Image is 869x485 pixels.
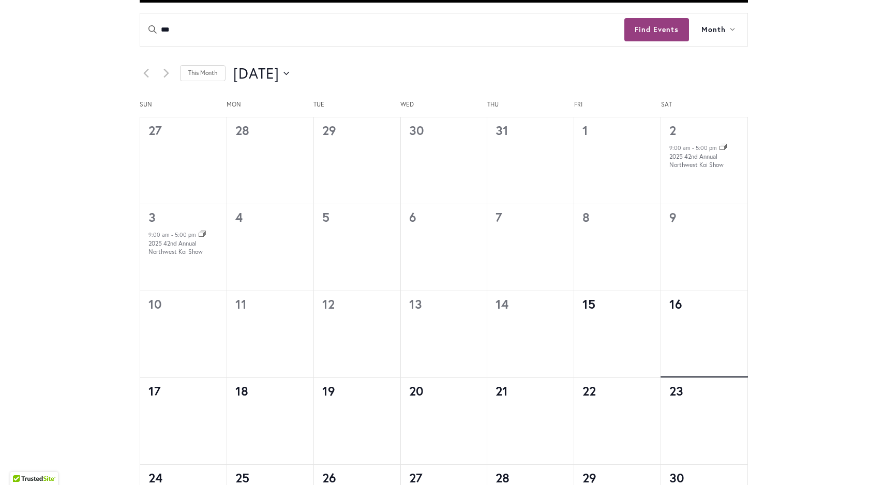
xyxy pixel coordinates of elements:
[409,122,424,139] time: 30
[669,383,683,399] time: 23
[175,231,196,238] time: 5:00 pm
[235,122,249,139] time: 28
[140,100,227,117] div: Sunday
[400,100,487,109] span: Wed
[171,231,173,238] span: -
[322,296,335,312] time: 12
[233,63,279,84] span: [DATE]
[322,122,336,139] time: 29
[496,296,508,312] time: 14
[140,100,227,109] span: Sun
[661,100,748,109] span: Sat
[233,63,289,84] button: Click to toggle datepicker
[669,122,676,139] a: 2
[582,383,596,399] time: 22
[322,383,335,399] time: 19
[487,100,574,117] div: Thursday
[496,122,508,139] time: 31
[496,383,508,399] time: 21
[669,144,691,151] time: 9:00 am
[160,67,172,80] a: Next month
[574,100,661,117] div: Friday
[409,296,422,312] time: 13
[227,100,313,117] div: Monday
[140,67,152,80] a: Previous month
[409,383,424,399] time: 20
[148,296,162,312] time: 10
[148,122,162,139] time: 27
[409,209,416,225] time: 6
[180,65,226,81] a: Click to select the current month
[148,239,203,256] a: 2025 42nd Annual Northwest Koi Show
[227,100,313,109] span: Mon
[235,296,247,312] time: 11
[582,296,595,312] time: 15
[235,209,243,225] time: 4
[701,24,726,36] span: Month
[313,100,400,117] div: Tuesday
[322,209,329,225] time: 5
[669,209,677,225] time: 9
[235,383,248,399] time: 18
[624,18,689,41] button: Find Events
[574,100,661,109] span: Fri
[689,13,747,46] button: Month
[669,153,724,170] a: 2025 42nd Annual Northwest Koi Show
[669,296,682,312] time: 16
[400,100,487,117] div: Wednesday
[582,122,588,139] time: 1
[692,144,694,151] span: -
[148,383,161,399] time: 17
[487,100,574,109] span: Thu
[148,231,170,238] time: 9:00 am
[661,100,748,117] div: Saturday
[140,13,624,46] input: Enter Keyword. Search for events by Keyword.
[8,448,37,477] iframe: Launch Accessibility Center
[582,209,590,225] time: 8
[496,209,502,225] time: 7
[148,209,156,225] a: 3
[313,100,400,109] span: Tue
[696,144,717,151] time: 5:00 pm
